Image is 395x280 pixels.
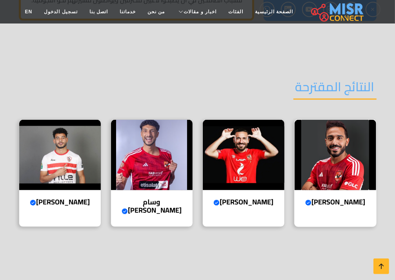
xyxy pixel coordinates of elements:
[198,119,289,227] a: علي معلول [PERSON_NAME]
[117,198,187,215] h4: وسام [PERSON_NAME]
[295,120,376,190] img: محمود كهربا
[14,119,106,227] a: نبيل عماد دونجا [PERSON_NAME]
[19,4,38,19] a: EN
[142,4,171,19] a: من نحن
[213,200,220,206] svg: Verified account
[171,4,222,19] a: اخبار و مقالات
[249,4,299,19] a: الصفحة الرئيسية
[111,120,193,190] img: وسام أبو علي
[311,2,364,22] img: main.misr_connect
[289,119,381,227] a: محمود كهربا [PERSON_NAME]
[38,4,83,19] a: تسجيل الدخول
[25,198,95,207] h4: [PERSON_NAME]
[203,120,284,190] img: علي معلول
[30,200,36,206] svg: Verified account
[122,208,128,215] svg: Verified account
[84,4,114,19] a: اتصل بنا
[114,4,142,19] a: خدماتنا
[106,119,198,227] a: وسام أبو علي وسام [PERSON_NAME]
[293,79,377,99] h2: النتائج المقترحة
[184,8,217,15] span: اخبار و مقالات
[222,4,249,19] a: الفئات
[209,198,279,207] h4: [PERSON_NAME]
[305,200,311,206] svg: Verified account
[19,120,101,190] img: نبيل عماد دونجا
[300,198,370,207] h4: [PERSON_NAME]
